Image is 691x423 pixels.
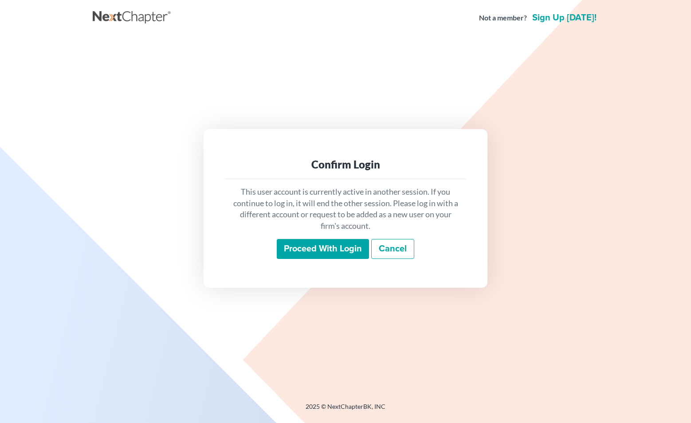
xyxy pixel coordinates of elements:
[232,186,459,232] p: This user account is currently active in another session. If you continue to log in, it will end ...
[232,157,459,172] div: Confirm Login
[93,402,598,418] div: 2025 © NextChapterBK, INC
[479,13,527,23] strong: Not a member?
[530,13,598,22] a: Sign up [DATE]!
[277,239,369,259] input: Proceed with login
[371,239,414,259] a: Cancel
